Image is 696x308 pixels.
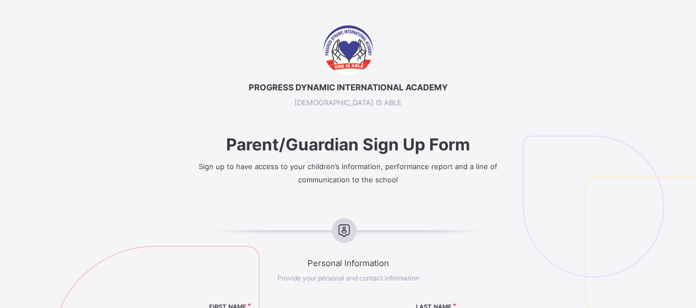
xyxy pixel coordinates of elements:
span: PROGRESS DYNAMIC INTERNATIONAL ACADEMY [174,82,522,93]
span: [DEMOGRAPHIC_DATA] IS ABLE [174,98,522,107]
span: Parent/Guardian Sign Up Form [174,134,522,154]
span: Sign up to have access to your children’s information, performance report and a line of communica... [199,162,497,184]
span: Personal Information [174,258,522,268]
span: Provide your personal and contact information [277,274,419,282]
